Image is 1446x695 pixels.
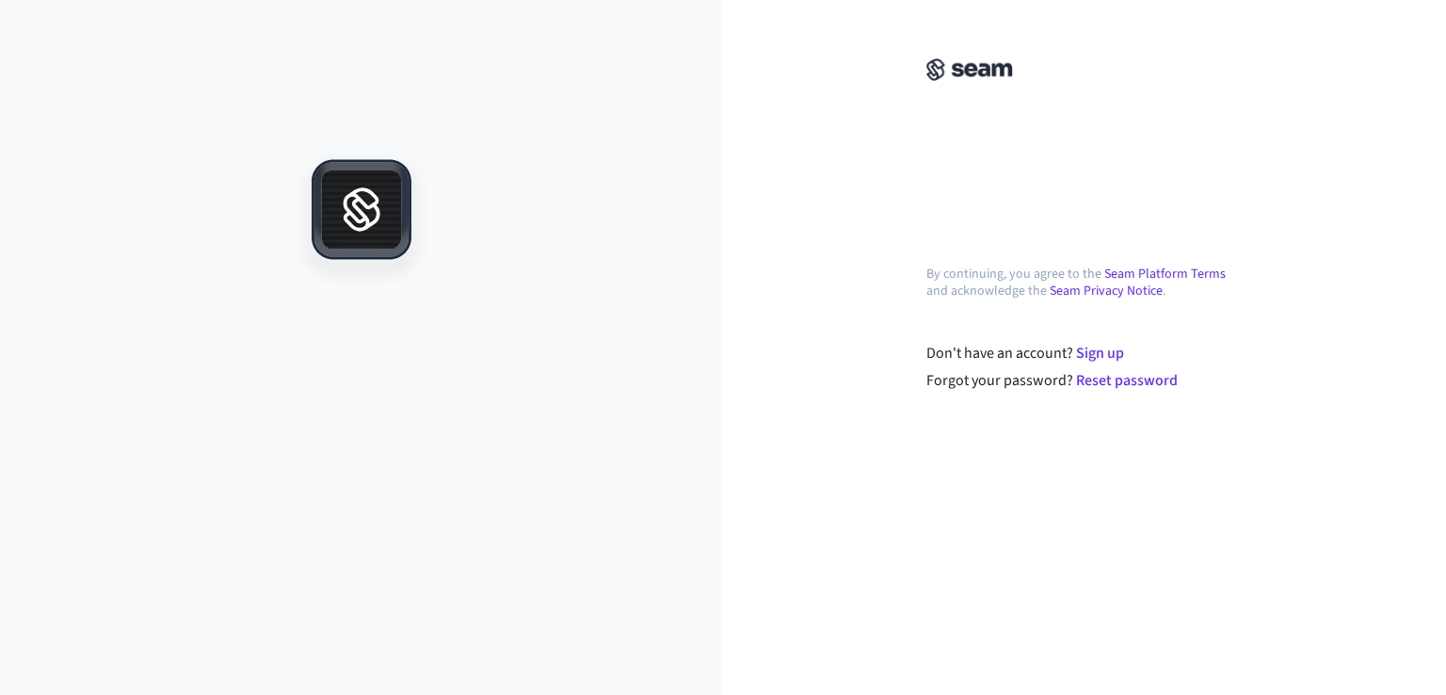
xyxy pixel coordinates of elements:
[1050,282,1163,300] a: Seam Privacy Notice
[1104,265,1226,283] a: Seam Platform Terms
[926,266,1243,299] p: By continuing, you agree to the and acknowledge the .
[926,58,1013,81] img: Seam Console
[1076,343,1124,364] a: Sign up
[926,342,1244,364] div: Don't have an account?
[926,369,1244,392] div: Forgot your password?
[1076,370,1178,391] a: Reset password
